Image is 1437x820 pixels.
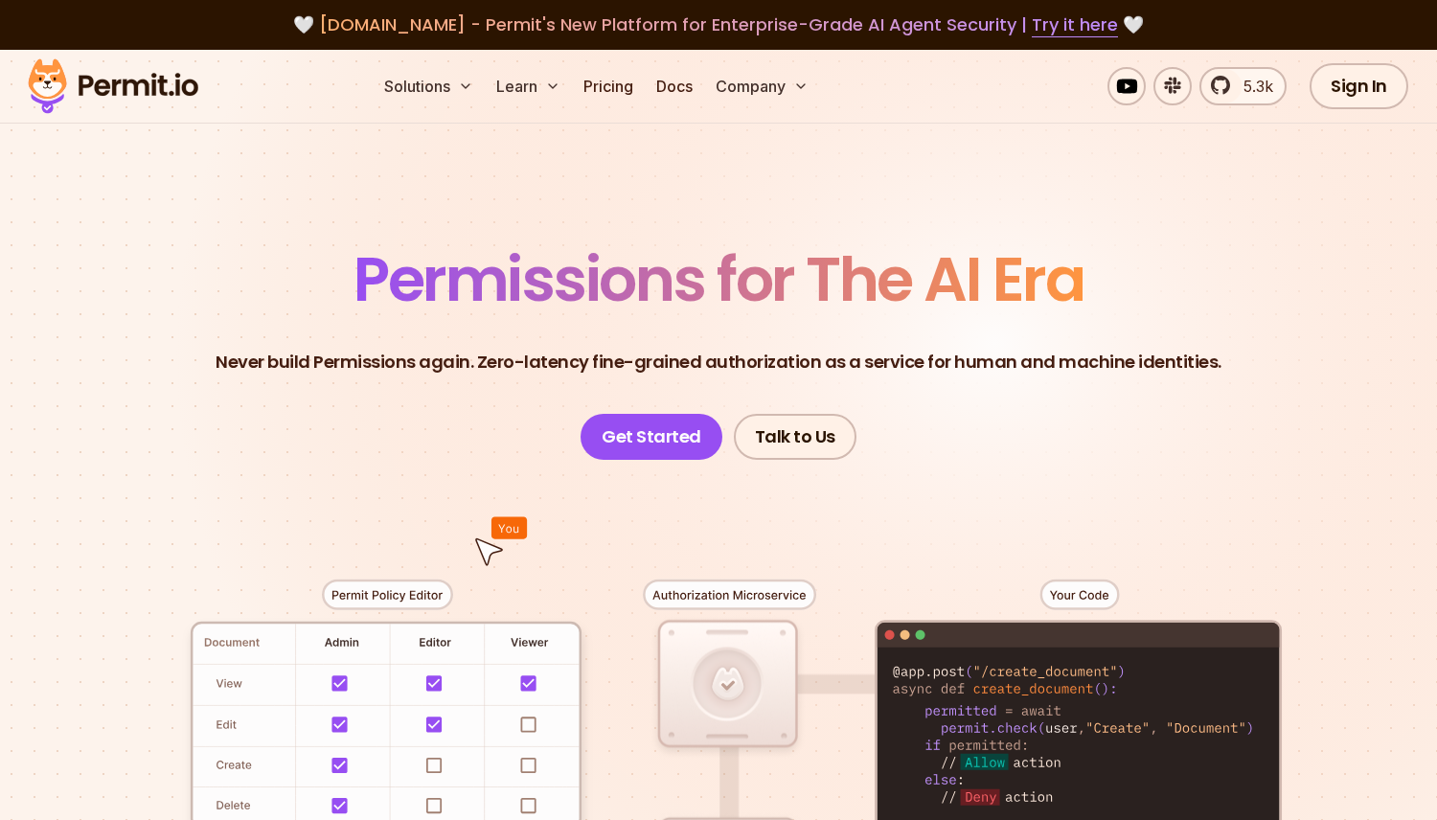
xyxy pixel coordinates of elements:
[708,67,816,105] button: Company
[376,67,481,105] button: Solutions
[1232,75,1273,98] span: 5.3k
[1199,67,1287,105] a: 5.3k
[1032,12,1118,37] a: Try it here
[581,414,722,460] a: Get Started
[489,67,568,105] button: Learn
[576,67,641,105] a: Pricing
[354,237,1083,322] span: Permissions for The AI Era
[19,54,207,119] img: Permit logo
[319,12,1118,36] span: [DOMAIN_NAME] - Permit's New Platform for Enterprise-Grade AI Agent Security |
[46,11,1391,38] div: 🤍 🤍
[216,349,1221,376] p: Never build Permissions again. Zero-latency fine-grained authorization as a service for human and...
[734,414,856,460] a: Talk to Us
[649,67,700,105] a: Docs
[1310,63,1408,109] a: Sign In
